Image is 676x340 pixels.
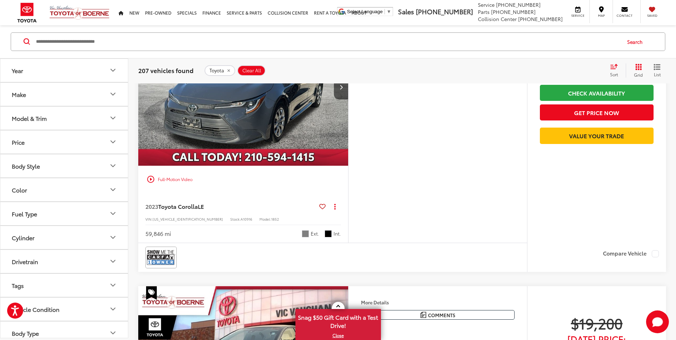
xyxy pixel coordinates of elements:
img: Comments [420,312,426,318]
button: Select sort value [607,63,626,78]
span: ▼ [387,9,391,14]
input: Search by Make, Model, or Keyword [35,33,620,50]
span: Int. [334,230,341,237]
span: Stock: [230,216,241,222]
div: Make [109,90,117,99]
button: PricePrice [0,130,129,154]
a: 2023 Toyota Corolla LE2023 Toyota Corolla LE2023 Toyota Corolla LE2023 Toyota Corolla LE [138,8,349,166]
button: Next image [334,74,348,99]
span: Service [478,1,495,8]
span: List [654,71,661,77]
button: YearYear [0,59,129,82]
span: 207 vehicles found [138,66,193,74]
span: [PHONE_NUMBER] [491,8,536,15]
button: Clear All [237,65,265,76]
div: Body Style [12,163,40,169]
div: Body Style [109,162,117,170]
div: Body Type [109,329,117,338]
span: [PHONE_NUMBER] [518,15,563,22]
button: TagsTags [0,274,129,297]
span: Select Language [347,9,383,14]
span: Service [570,13,586,18]
span: Comments [428,312,455,319]
button: Actions [329,200,341,212]
span: Toyota [210,68,224,73]
h4: More Details [361,300,515,305]
button: MakeMake [0,83,129,106]
img: CarFax One Owner [147,248,175,267]
span: Saved [644,13,660,18]
img: Vic Vaughan Toyota of Boerne [49,5,110,20]
div: Year [12,67,23,74]
button: remove Toyota [205,65,235,76]
div: Vehicle Condition [12,306,60,313]
button: Search [620,33,653,51]
span: 1852 [271,216,279,222]
span: Special [146,286,157,300]
span: Parts [478,8,490,15]
span: $19,200 [540,314,654,332]
div: Tags [12,282,24,289]
div: Model & Trim [109,114,117,123]
button: DrivetrainDrivetrain [0,250,129,273]
span: Contact [616,13,633,18]
span: dropdown dots [334,204,336,209]
button: Body StyleBody Style [0,154,129,177]
span: Black [325,230,332,237]
div: Color [12,186,27,193]
a: Value Your Trade [540,128,654,144]
a: Check Availability [540,85,654,101]
span: Toyota Corolla [158,202,198,210]
div: Drivetrain [109,257,117,266]
div: Year [109,66,117,75]
div: Model & Trim [12,115,47,122]
div: Make [12,91,26,98]
div: Cylinder [12,234,35,241]
div: Drivetrain [12,258,38,265]
div: 59,846 mi [145,230,171,238]
span: Model: [259,216,271,222]
button: Toggle Chat Window [646,310,669,333]
div: 2023 Toyota Corolla LE 0 [138,8,349,166]
div: Body Type [12,330,39,336]
div: Color [109,186,117,194]
span: Collision Center [478,15,517,22]
div: Price [12,139,25,145]
span: 2023 [145,202,158,210]
label: Compare Vehicle [603,250,659,257]
button: List View [648,63,666,78]
span: Sort [610,71,618,77]
span: Sales [398,7,414,16]
span: Snag $50 Gift Card with a Test Drive! [296,310,380,331]
button: Get Price Now [540,104,654,120]
div: Vehicle Condition [109,305,117,314]
span: [PHONE_NUMBER] [416,7,473,16]
button: Comments [361,310,515,320]
span: [US_VEHICLE_IDENTIFICATION_NUMBER] [153,216,223,222]
div: Price [109,138,117,146]
span: Map [593,13,609,18]
button: Vehicle ConditionVehicle Condition [0,298,129,321]
img: 2023 Toyota Corolla LE [138,8,349,166]
span: ​ [385,9,385,14]
div: Fuel Type [109,210,117,218]
span: LE [198,202,204,210]
span: Ext. [311,230,319,237]
div: Cylinder [109,233,117,242]
button: Grid View [626,63,648,78]
svg: Start Chat [646,310,669,333]
span: Clear All [242,68,261,73]
button: Fuel TypeFuel Type [0,202,129,225]
button: ColorColor [0,178,129,201]
span: A10916 [241,216,252,222]
button: Model & TrimModel & Trim [0,107,129,130]
span: Gray [302,230,309,237]
div: Tags [109,281,117,290]
span: VIN: [145,216,153,222]
a: 2023Toyota CorollaLE [145,202,316,210]
span: Grid [634,72,643,78]
div: Fuel Type [12,210,37,217]
span: [PHONE_NUMBER] [496,1,541,8]
button: CylinderCylinder [0,226,129,249]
